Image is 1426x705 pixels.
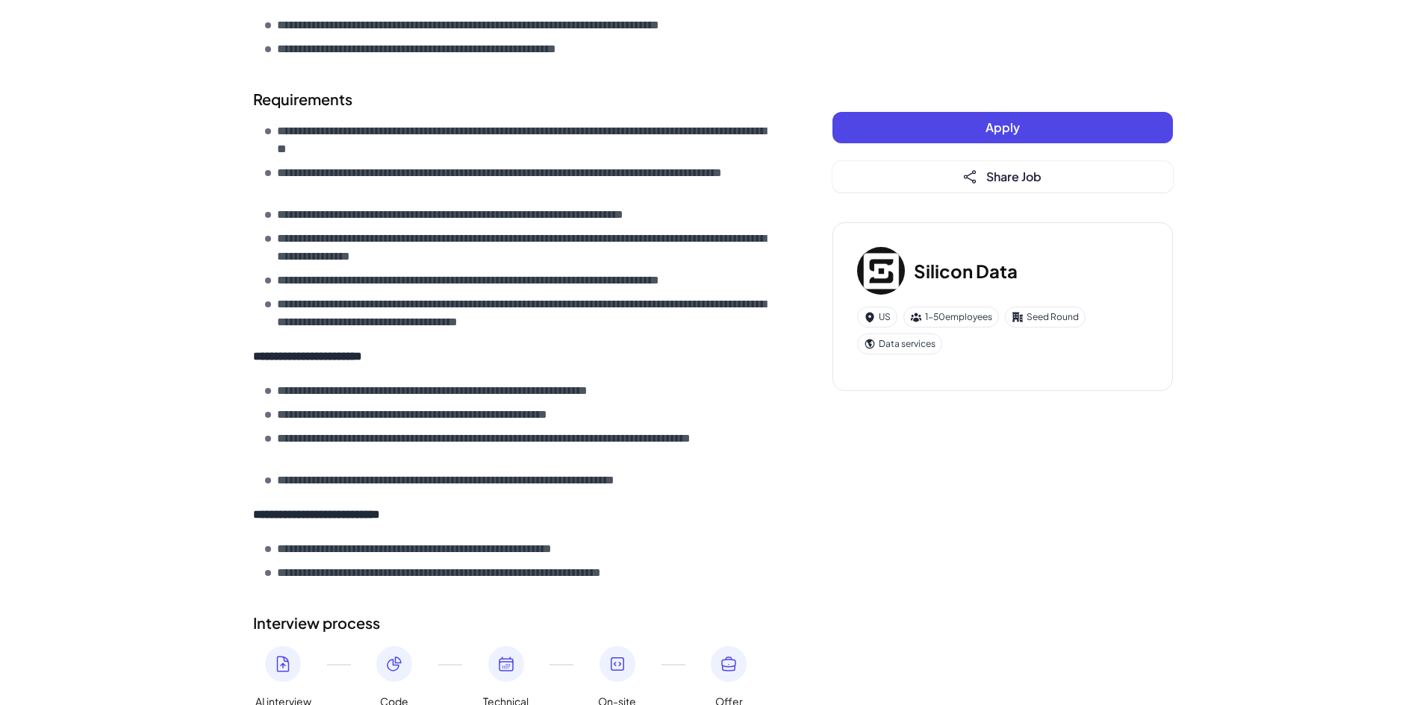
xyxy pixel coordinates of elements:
div: US [857,307,897,328]
img: Si [857,247,905,295]
h3: Silicon Data [914,257,1018,284]
div: Seed Round [1005,307,1086,328]
button: Apply [832,112,1173,143]
h2: Requirements [253,88,773,110]
span: Apply [986,119,1020,135]
div: Data services [857,333,942,354]
span: Share Job [986,169,1042,184]
h2: Interview process [253,612,773,634]
button: Share Job [832,161,1173,192]
div: 1-50 employees [903,307,999,328]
